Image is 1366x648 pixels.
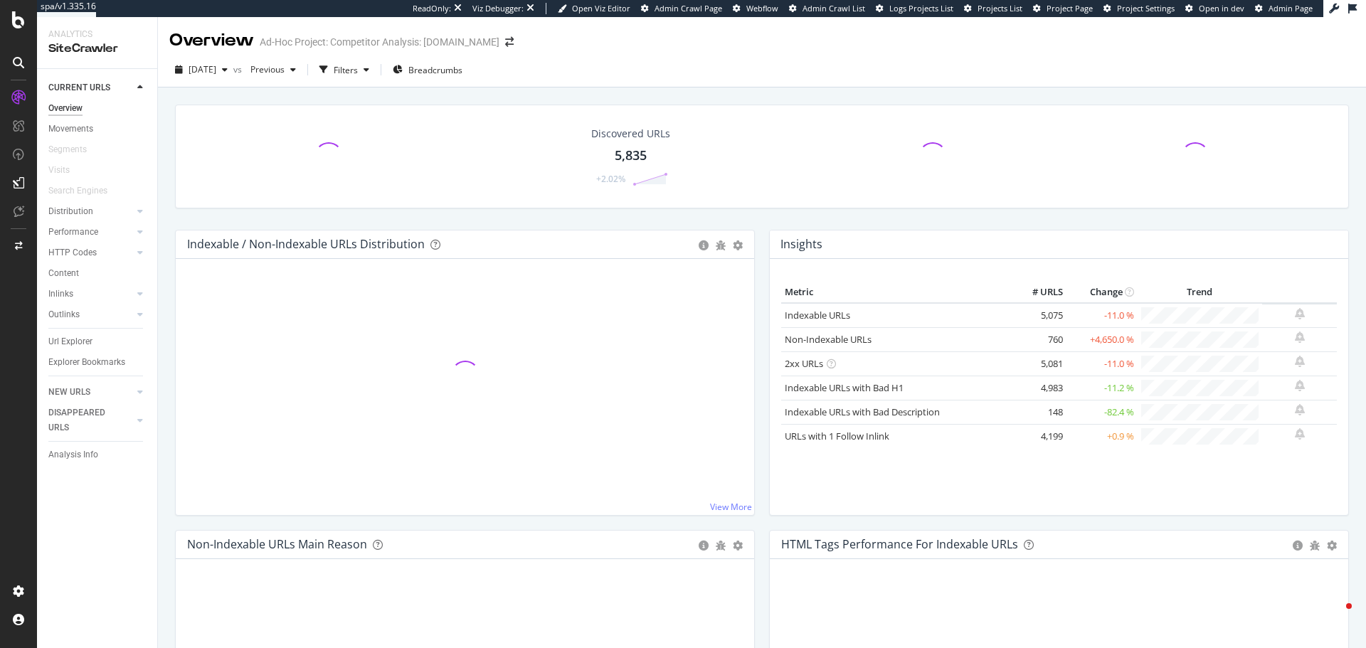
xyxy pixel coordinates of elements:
th: # URLS [1010,282,1066,303]
a: Admin Crawl Page [641,3,722,14]
span: Logs Projects List [889,3,953,14]
span: Project Page [1047,3,1093,14]
div: +2.02% [596,173,625,185]
td: 148 [1010,400,1066,424]
td: 4,199 [1010,424,1066,448]
div: Filters [334,64,358,76]
div: gear [1327,541,1337,551]
span: Open Viz Editor [572,3,630,14]
span: Previous [245,63,285,75]
div: Content [48,266,79,281]
h4: Insights [780,235,822,254]
td: 4,983 [1010,376,1066,400]
button: Breadcrumbs [387,58,468,81]
div: gear [733,240,743,250]
a: Analysis Info [48,447,147,462]
td: -82.4 % [1066,400,1138,424]
div: arrow-right-arrow-left [505,37,514,47]
div: CURRENT URLS [48,80,110,95]
span: Admin Page [1269,3,1313,14]
div: bell-plus [1295,331,1305,343]
td: 5,081 [1010,351,1066,376]
a: Overview [48,101,147,116]
a: Admin Crawl List [789,3,865,14]
div: Viz Debugger: [472,3,524,14]
button: Filters [314,58,375,81]
a: Admin Page [1255,3,1313,14]
div: bell-plus [1295,380,1305,391]
div: Ad-Hoc Project: Competitor Analysis: [DOMAIN_NAME] [260,35,499,49]
a: Performance [48,225,133,240]
a: Distribution [48,204,133,219]
a: Indexable URLs with Bad Description [785,405,940,418]
a: Project Settings [1103,3,1175,14]
td: -11.0 % [1066,303,1138,328]
div: bell-plus [1295,356,1305,367]
a: Segments [48,142,101,157]
a: Projects List [964,3,1022,14]
a: CURRENT URLS [48,80,133,95]
div: Movements [48,122,93,137]
a: Outlinks [48,307,133,322]
a: URLs with 1 Follow Inlink [785,430,889,442]
span: Breadcrumbs [408,64,462,76]
span: Project Settings [1117,3,1175,14]
a: Url Explorer [48,334,147,349]
span: Open in dev [1199,3,1244,14]
div: Non-Indexable URLs Main Reason [187,537,367,551]
div: gear [733,541,743,551]
td: +4,650.0 % [1066,327,1138,351]
div: SiteCrawler [48,41,146,57]
a: HTTP Codes [48,245,133,260]
a: View More [710,501,752,513]
span: vs [233,63,245,75]
div: HTML Tags Performance for Indexable URLs [781,537,1018,551]
div: circle-info [699,240,709,250]
div: Search Engines [48,184,107,198]
a: Explorer Bookmarks [48,355,147,370]
a: DISAPPEARED URLS [48,405,133,435]
a: Visits [48,163,84,178]
div: Indexable / Non-Indexable URLs Distribution [187,237,425,251]
button: [DATE] [169,58,233,81]
td: +0.9 % [1066,424,1138,448]
div: Analysis Info [48,447,98,462]
a: Project Page [1033,3,1093,14]
a: Search Engines [48,184,122,198]
a: NEW URLS [48,385,133,400]
div: HTTP Codes [48,245,97,260]
div: Visits [48,163,70,178]
div: Performance [48,225,98,240]
div: bell-plus [1295,428,1305,440]
div: Outlinks [48,307,80,322]
div: bug [1310,541,1320,551]
div: bug [716,541,726,551]
a: Indexable URLs [785,309,850,322]
th: Metric [781,282,1010,303]
div: Analytics [48,28,146,41]
div: ReadOnly: [413,3,451,14]
iframe: Intercom live chat [1318,600,1352,634]
a: Open Viz Editor [558,3,630,14]
div: Segments [48,142,87,157]
span: 2025 Aug. 11th [189,63,216,75]
a: Non-Indexable URLs [785,333,872,346]
div: Inlinks [48,287,73,302]
span: Admin Crawl Page [655,3,722,14]
td: 760 [1010,327,1066,351]
button: Previous [245,58,302,81]
div: Overview [48,101,83,116]
th: Change [1066,282,1138,303]
th: Trend [1138,282,1262,303]
span: Projects List [978,3,1022,14]
div: Url Explorer [48,334,92,349]
span: Admin Crawl List [803,3,865,14]
td: -11.2 % [1066,376,1138,400]
div: bug [716,240,726,250]
div: Distribution [48,204,93,219]
a: Movements [48,122,147,137]
a: Open in dev [1185,3,1244,14]
div: circle-info [699,541,709,551]
span: Webflow [746,3,778,14]
div: circle-info [1293,541,1303,551]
